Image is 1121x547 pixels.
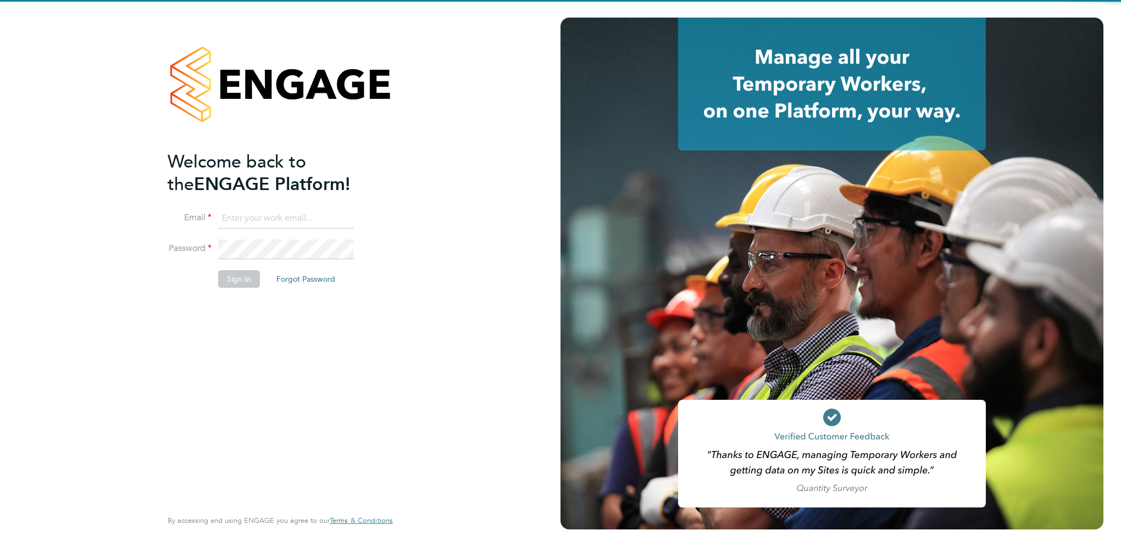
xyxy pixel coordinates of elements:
[268,270,344,288] button: Forgot Password
[218,270,260,288] button: Sign In
[330,516,393,525] a: Terms & Conditions
[168,516,393,525] span: By accessing and using ENGAGE you agree to our
[168,212,212,224] label: Email
[168,151,306,195] span: Welcome back to the
[218,209,354,228] input: Enter your work email...
[168,150,382,196] h2: ENGAGE Platform!
[168,243,212,254] label: Password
